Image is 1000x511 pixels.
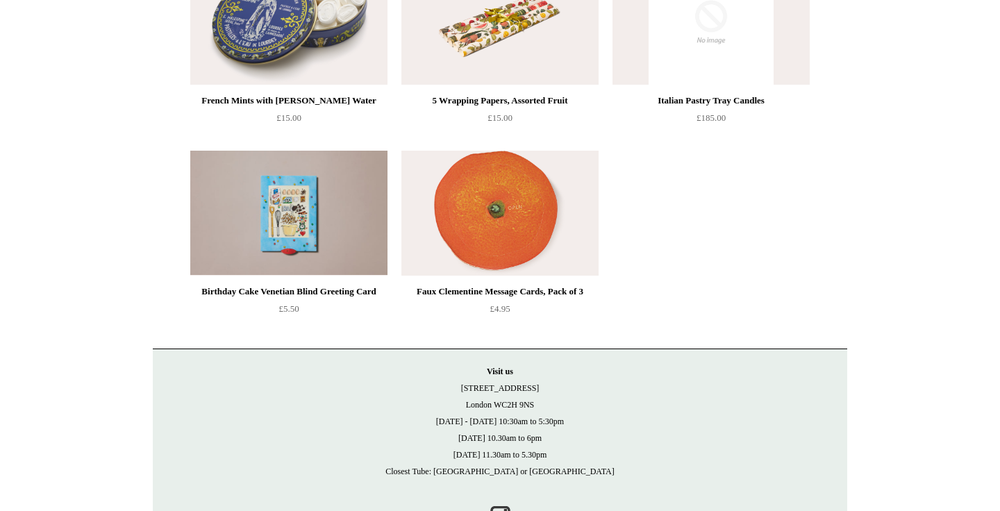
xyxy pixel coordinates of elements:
[487,112,512,123] span: £15.00
[405,283,595,300] div: Faux Clementine Message Cards, Pack of 3
[194,283,384,300] div: Birthday Cake Venetian Blind Greeting Card
[612,92,810,149] a: Italian Pastry Tray Candles £185.00
[616,92,806,109] div: Italian Pastry Tray Candles
[167,363,833,480] p: [STREET_ADDRESS] London WC2H 9NS [DATE] - [DATE] 10:30am to 5:30pm [DATE] 10.30am to 6pm [DATE] 1...
[401,151,599,276] a: Faux Clementine Message Cards, Pack of 3 Faux Clementine Message Cards, Pack of 3
[401,283,599,340] a: Faux Clementine Message Cards, Pack of 3 £4.95
[401,92,599,149] a: 5 Wrapping Papers, Assorted Fruit £15.00
[190,92,387,149] a: French Mints with [PERSON_NAME] Water £15.00
[190,283,387,340] a: Birthday Cake Venetian Blind Greeting Card £5.50
[190,151,387,276] img: Birthday Cake Venetian Blind Greeting Card
[278,303,299,314] span: £5.50
[190,151,387,276] a: Birthday Cake Venetian Blind Greeting Card Birthday Cake Venetian Blind Greeting Card
[194,92,384,109] div: French Mints with [PERSON_NAME] Water
[405,92,595,109] div: 5 Wrapping Papers, Assorted Fruit
[487,367,513,376] strong: Visit us
[276,112,301,123] span: £15.00
[697,112,726,123] span: £185.00
[401,151,599,276] img: Faux Clementine Message Cards, Pack of 3
[490,303,510,314] span: £4.95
